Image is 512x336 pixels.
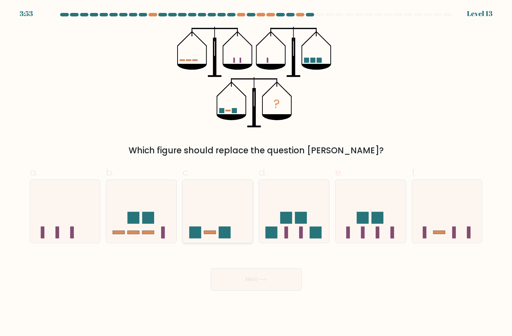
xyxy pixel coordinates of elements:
div: Level 13 [467,8,492,19]
span: f. [412,166,417,179]
span: a. [30,166,38,179]
button: Next [211,268,302,291]
span: e. [335,166,343,179]
span: d. [259,166,267,179]
tspan: ? [274,95,280,112]
div: Which figure should replace the question [PERSON_NAME]? [34,144,478,157]
span: b. [106,166,114,179]
span: c. [182,166,190,179]
div: 3:53 [20,8,33,19]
